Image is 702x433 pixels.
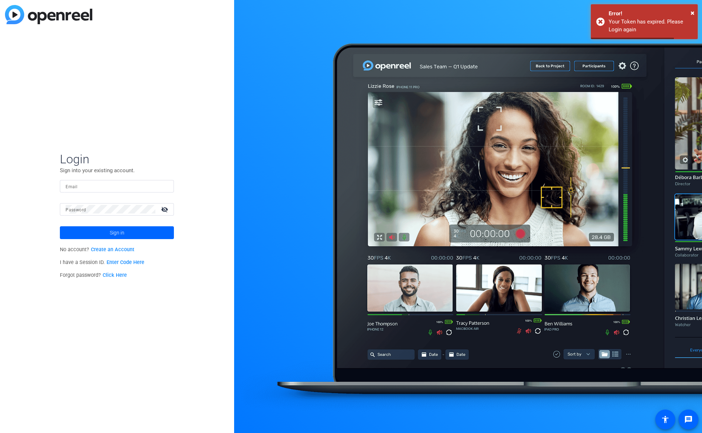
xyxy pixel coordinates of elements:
mat-icon: message [684,415,693,424]
a: Create an Account [91,247,134,253]
mat-label: Email [66,184,77,189]
mat-label: Password [66,207,86,212]
img: blue-gradient.svg [5,5,92,24]
span: Login [60,152,174,167]
button: Close [691,7,695,18]
span: × [691,9,695,17]
div: Your Token has expired. Please Login again [609,18,692,34]
p: Sign into your existing account. [60,167,174,174]
div: Error! [609,10,692,18]
span: I have a Session ID. [60,259,144,265]
input: Enter Email Address [66,182,168,190]
a: Enter Code Here [107,259,144,265]
button: Sign in [60,226,174,239]
mat-icon: visibility_off [157,204,174,215]
span: No account? [60,247,134,253]
mat-icon: accessibility [661,415,670,424]
a: Click Here [103,272,127,278]
span: Forgot password? [60,272,127,278]
span: Sign in [110,224,124,242]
